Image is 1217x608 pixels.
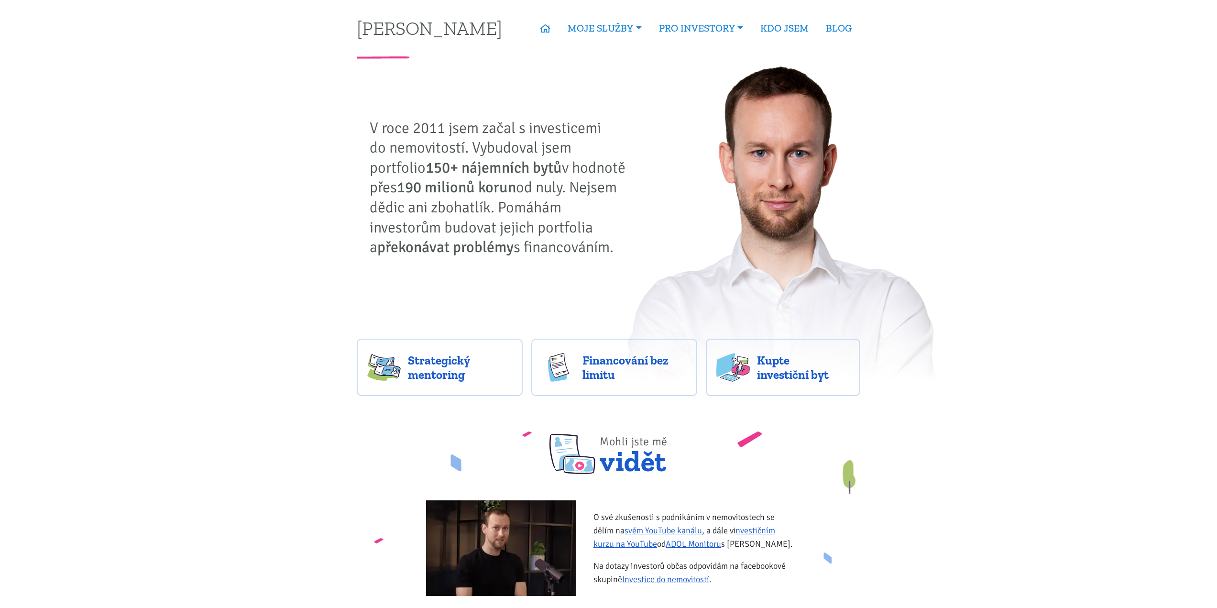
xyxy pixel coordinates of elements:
img: finance [542,353,575,382]
a: Strategický mentoring [357,339,523,396]
a: ADOL Monitoru [666,539,721,549]
p: V roce 2011 jsem začal s investicemi do nemovitostí. Vybudoval jsem portfolio v hodnotě přes od n... [370,118,633,257]
a: Kupte investiční byt [706,339,860,396]
strong: 150+ nájemních bytů [426,158,562,177]
a: KDO JSEM [752,17,817,39]
span: vidět [600,422,668,474]
p: Na dotazy investorů občas odpovídám na facebookové skupině . [593,559,796,586]
span: Strategický mentoring [408,353,512,382]
strong: překonávat problémy [377,238,514,256]
a: BLOG [817,17,860,39]
a: Financování bez limitu [531,339,697,396]
a: [PERSON_NAME] [357,19,502,37]
a: PRO INVESTORY [650,17,752,39]
span: Mohli jste mě [600,434,668,449]
span: Financování bez limitu [582,353,687,382]
p: O své zkušenosti s podnikáním v nemovitostech se dělím na , a dále v od s [PERSON_NAME]. [593,510,796,551]
a: MOJE SLUŽBY [559,17,650,39]
a: svém YouTube kanálu [625,525,702,536]
img: flats [716,353,750,382]
a: Investice do nemovitostí [622,574,709,585]
span: Kupte investiční byt [757,353,850,382]
img: strategy [367,353,401,382]
strong: 190 milionů korun [397,178,516,197]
